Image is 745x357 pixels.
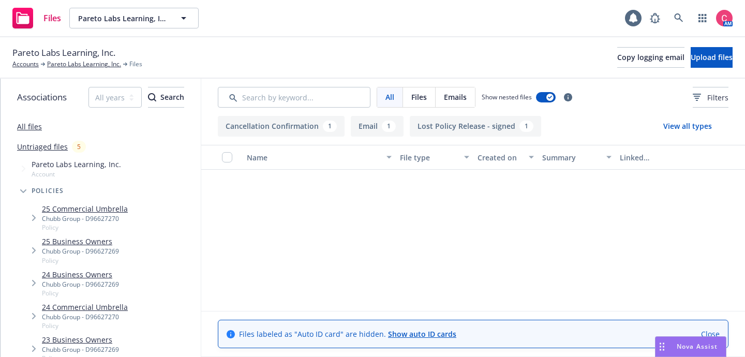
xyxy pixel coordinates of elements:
div: Linked associations [620,152,689,163]
div: File type [400,152,458,163]
button: Pareto Labs Learning, Inc. [69,8,199,28]
button: View all types [647,116,728,137]
a: Files [8,4,65,33]
span: Policy [42,223,128,232]
button: Summary [538,145,616,170]
div: Chubb Group - D96627269 [42,247,119,256]
button: Lost Policy Release - signed [410,116,541,137]
span: Associations [17,91,67,104]
div: Drag to move [655,337,668,356]
span: Account [32,170,121,178]
a: Switch app [692,8,713,28]
input: Search by keyword... [218,87,370,108]
button: Name [243,145,396,170]
div: Search [148,87,184,107]
a: 25 Commercial Umbrella [42,203,128,214]
div: 1 [519,121,533,132]
span: Pareto Labs Learning, Inc. [32,159,121,170]
a: Close [701,329,720,339]
span: Files [411,92,427,102]
span: Upload files [691,52,733,62]
a: All files [17,122,42,131]
span: Show nested files [482,93,532,101]
button: Upload files [691,47,733,68]
a: 23 Business Owners [42,334,119,345]
span: Policies [32,188,64,194]
span: Files labeled as "Auto ID card" are hidden. [239,329,456,339]
span: Pareto Labs Learning, Inc. [12,46,115,59]
span: Pareto Labs Learning, Inc. [78,13,168,24]
input: Select all [222,152,232,162]
button: Cancellation Confirmation [218,116,345,137]
svg: Search [148,93,156,101]
div: Chubb Group - D96627269 [42,345,119,354]
a: Report a Bug [645,8,665,28]
div: 1 [323,121,337,132]
button: Filters [693,87,728,108]
div: Created on [478,152,523,163]
a: Untriaged files [17,141,68,152]
span: Policy [42,289,119,297]
a: Search [668,8,689,28]
button: Created on [473,145,538,170]
span: All [385,92,394,102]
div: Chubb Group - D96627270 [42,313,128,321]
div: Name [247,152,380,163]
div: Summary [542,152,600,163]
span: Policy [42,256,119,265]
img: photo [716,10,733,26]
a: Pareto Labs Learning, Inc. [47,59,121,69]
button: Linked associations [616,145,693,170]
span: Files [129,59,142,69]
div: Chubb Group - D96627269 [42,280,119,289]
div: 1 [382,121,396,132]
span: Files [43,14,61,22]
span: Emails [444,92,467,102]
button: Copy logging email [617,47,684,68]
button: Nova Assist [655,336,726,357]
div: Chubb Group - D96627270 [42,214,128,223]
a: Show auto ID cards [388,329,456,339]
a: 24 Business Owners [42,269,119,280]
a: 25 Business Owners [42,236,119,247]
div: 5 [72,141,86,153]
span: Nova Assist [677,342,718,351]
span: Copy logging email [617,52,684,62]
a: Accounts [12,59,39,69]
span: Policy [42,321,128,330]
span: Filters [707,92,728,103]
button: SearchSearch [148,87,184,108]
a: 24 Commercial Umbrella [42,302,128,313]
button: Email [351,116,404,137]
span: Filters [693,92,728,103]
button: File type [396,145,473,170]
